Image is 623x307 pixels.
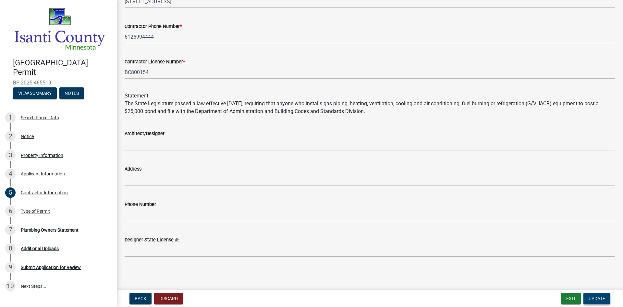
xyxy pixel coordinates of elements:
button: Discard [154,293,183,304]
div: Applicant Information [21,172,65,176]
div: Notice [21,134,34,139]
button: Update [583,293,610,304]
div: 4 [5,169,16,179]
div: 8 [5,243,16,254]
wm-modal-confirm: Summary [13,91,57,96]
span: Back [135,296,146,301]
label: Designer State License #: [125,238,179,242]
span: Update [589,296,605,301]
div: 5 [5,187,16,198]
button: Exit [561,293,581,304]
div: Statement: The State Legislature passed a law effective [DATE], requiring that anyone who install... [125,84,615,115]
span: BP-2025-465519 [13,80,104,86]
label: Phone Number [125,202,156,207]
label: Contractor Phone Number [125,24,182,29]
label: Architect/Designer [125,132,165,136]
div: Property Information [21,153,63,158]
div: Type of Permit [21,209,50,213]
label: Address [125,167,141,172]
div: 3 [5,150,16,160]
label: Contractor License Number [125,60,185,64]
div: 9 [5,262,16,273]
div: Plumbing Owners Statement [21,228,79,232]
div: Contractor Information [21,190,68,195]
h4: [GEOGRAPHIC_DATA] Permit [13,58,112,77]
div: 7 [5,225,16,235]
button: View Summary [13,87,57,99]
div: Additional Uploads [21,246,59,251]
button: Notes [59,87,84,99]
wm-modal-confirm: Notes [59,91,84,96]
div: 10 [5,281,16,291]
div: Submit Application for Review [21,265,81,270]
div: 1 [5,112,16,123]
img: Isanti County, Minnesota [13,7,106,51]
div: 2 [5,131,16,142]
div: Search Parcel Data [21,115,59,120]
button: Back [129,293,152,304]
div: 6 [5,206,16,216]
